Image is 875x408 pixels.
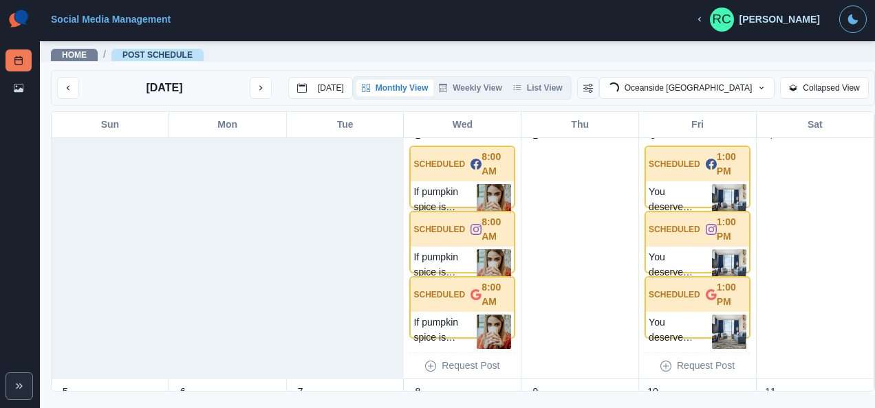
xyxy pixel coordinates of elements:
p: 10 [647,385,658,399]
p: 1:00 PM [717,280,746,309]
button: Monthly View [356,80,433,96]
p: If pumpkin spice isn't enough of a reason to stop by our onsite Starbucks, #InternationalCoffeeDa... [413,249,477,284]
img: omkajfbbbs29nvxtye08 [477,315,511,349]
p: You deserve the best. 🤍 Ocean views, Pinterest-worthy decor, brand-new furnishings, modern comfor... [649,249,712,284]
button: Weekly View [433,80,508,96]
p: 8:00 AM [482,280,511,309]
p: 1:00 PM [717,215,746,244]
p: If pumpkin spice isn't enough of a reason to stop by our onsite Starbucks, #InternationalCoffeeDa... [413,315,477,349]
nav: breadcrumb [51,47,204,62]
button: Toggle Mode [839,5,867,33]
button: Oceanside [GEOGRAPHIC_DATA] [599,77,775,99]
div: Fri [639,112,757,137]
span: / [103,47,106,62]
a: Home [62,50,87,60]
p: SCHEDULED [413,158,465,170]
p: [DATE] [146,80,182,96]
p: SCHEDULED [413,223,465,236]
p: SCHEDULED [649,158,700,170]
button: Expand [6,372,33,400]
img: omkajfbbbs29nvxtye08 [477,184,511,218]
a: Media Library [6,77,32,99]
button: Collapsed View [780,77,869,99]
button: List View [508,80,568,96]
button: Change View Order [577,77,599,99]
img: kd7mtfs8yz4hhzm1svmi [712,184,746,218]
p: 8:00 AM [482,215,511,244]
p: SCHEDULED [649,288,700,301]
p: 7 [298,385,303,399]
p: 8 [415,385,421,399]
p: 11 [765,385,776,399]
button: go to today [288,77,353,99]
p: If pumpkin spice isn't enough of a reason to stop by our onsite Starbucks, #InternationalCoffeeDa... [413,184,477,218]
p: 8:00 AM [482,150,511,179]
p: 6 [180,385,186,399]
button: previous month [57,77,79,99]
button: [PERSON_NAME] [684,5,831,33]
p: 5 [63,385,68,399]
a: Post Schedule [6,49,32,71]
div: Wed [404,112,521,137]
a: Post Schedule [122,50,193,60]
p: 9 [532,385,538,399]
p: You deserve the best. 🤍 Ocean views, Pinterest-worthy decor, brand-new furnishings, modern comfor... [649,315,712,349]
div: [PERSON_NAME] [739,14,820,25]
a: Social Media Management [51,14,171,25]
img: omkajfbbbs29nvxtye08 [477,249,511,284]
div: Sun [52,112,169,137]
div: Mon [169,112,287,137]
p: Request Post [677,359,735,373]
div: Sat [757,112,874,137]
div: Tue [287,112,404,137]
p: SCHEDULED [413,288,465,301]
img: kd7mtfs8yz4hhzm1svmi [712,315,746,349]
div: Robyn Cooper [712,3,731,36]
img: kd7mtfs8yz4hhzm1svmi [712,249,746,284]
p: Request Post [442,359,499,373]
p: 1:00 PM [717,150,746,179]
p: [DATE] [318,83,344,93]
p: You deserve the best. 🤍 Ocean views, Pinterest-worthy decor, brand-new furnishings, modern comfor... [649,184,712,218]
p: SCHEDULED [649,223,700,236]
div: Thu [521,112,639,137]
button: next month [250,77,272,99]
